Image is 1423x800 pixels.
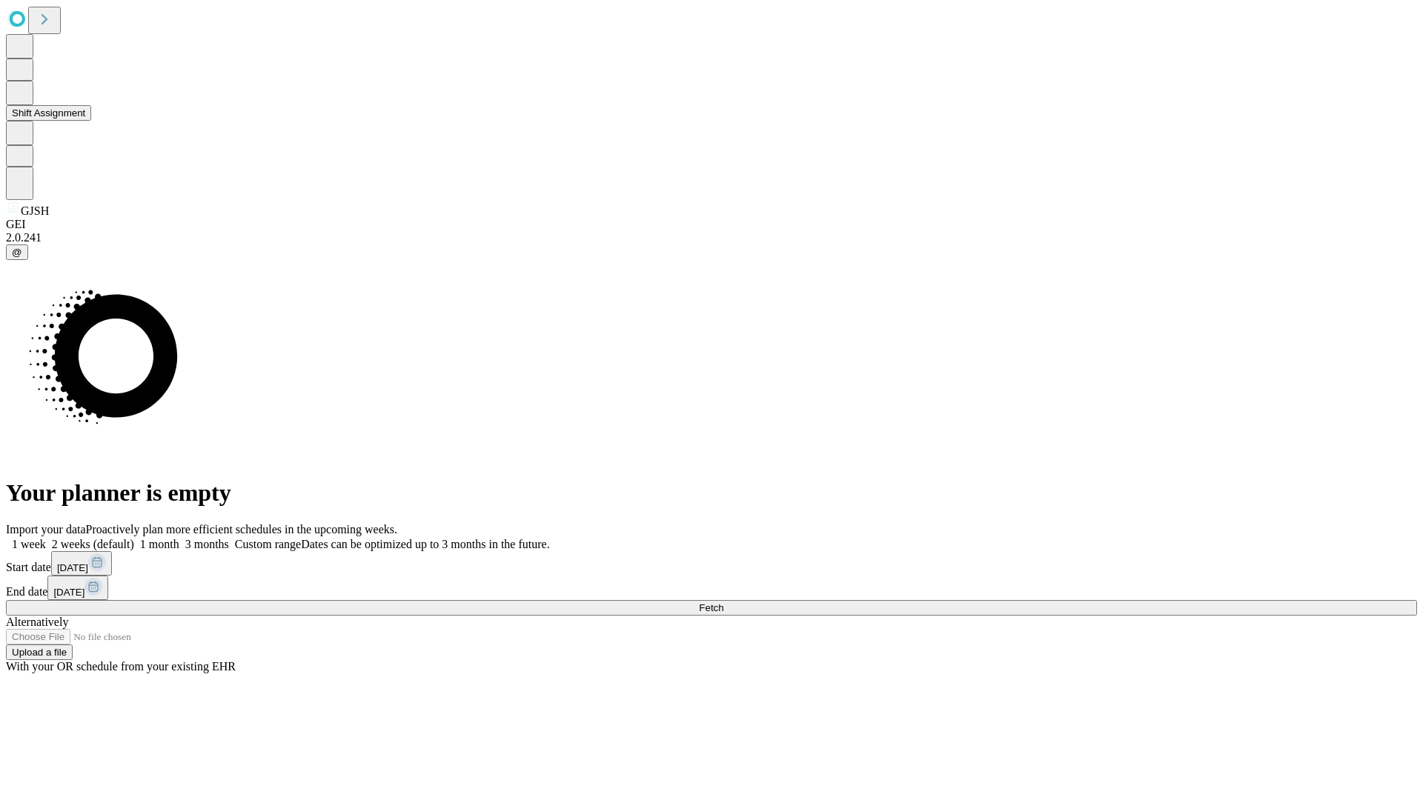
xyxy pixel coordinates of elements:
[86,523,397,536] span: Proactively plan more efficient schedules in the upcoming weeks.
[6,523,86,536] span: Import your data
[6,644,73,660] button: Upload a file
[21,204,49,217] span: GJSH
[6,479,1417,507] h1: Your planner is empty
[6,231,1417,244] div: 2.0.241
[6,218,1417,231] div: GEI
[57,562,88,573] span: [DATE]
[12,538,46,550] span: 1 week
[235,538,301,550] span: Custom range
[140,538,179,550] span: 1 month
[47,576,108,600] button: [DATE]
[301,538,549,550] span: Dates can be optimized up to 3 months in the future.
[51,551,112,576] button: [DATE]
[6,244,28,260] button: @
[185,538,229,550] span: 3 months
[699,602,723,613] span: Fetch
[6,660,236,673] span: With your OR schedule from your existing EHR
[6,576,1417,600] div: End date
[6,105,91,121] button: Shift Assignment
[12,247,22,258] span: @
[52,538,134,550] span: 2 weeks (default)
[53,587,84,598] span: [DATE]
[6,616,68,628] span: Alternatively
[6,600,1417,616] button: Fetch
[6,551,1417,576] div: Start date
